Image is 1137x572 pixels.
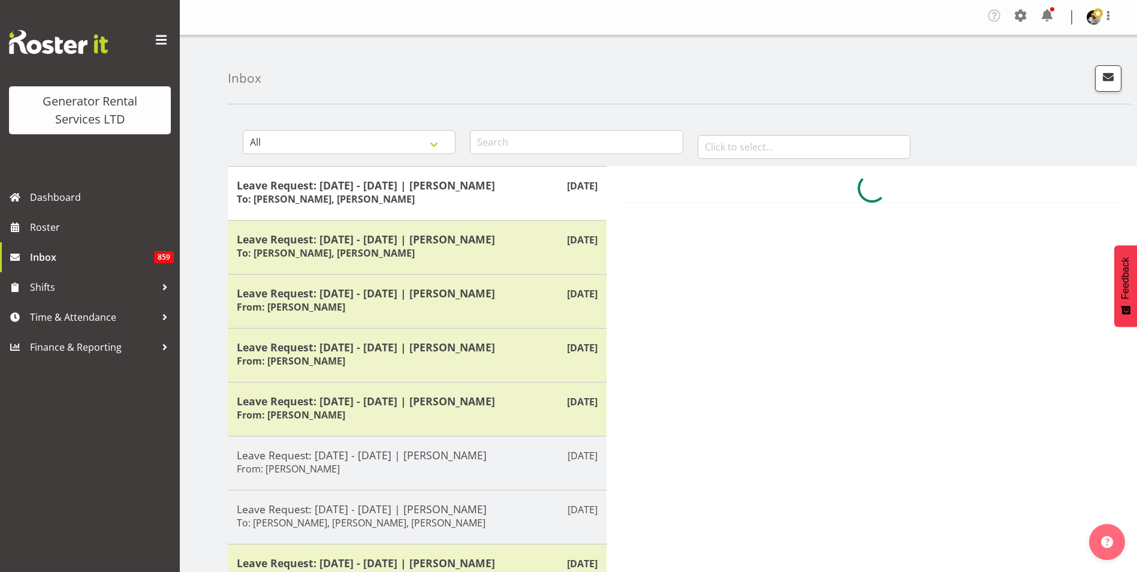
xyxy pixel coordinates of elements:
[228,71,261,85] h4: Inbox
[237,233,598,246] h5: Leave Request: [DATE] - [DATE] | [PERSON_NAME]
[30,188,174,206] span: Dashboard
[30,338,156,356] span: Finance & Reporting
[237,556,598,570] h5: Leave Request: [DATE] - [DATE] | [PERSON_NAME]
[237,341,598,354] h5: Leave Request: [DATE] - [DATE] | [PERSON_NAME]
[567,179,598,193] p: [DATE]
[567,233,598,247] p: [DATE]
[237,502,598,516] h5: Leave Request: [DATE] - [DATE] | [PERSON_NAME]
[1114,245,1137,327] button: Feedback - Show survey
[154,251,174,263] span: 859
[237,517,485,529] h6: To: [PERSON_NAME], [PERSON_NAME], [PERSON_NAME]
[237,193,415,205] h6: To: [PERSON_NAME], [PERSON_NAME]
[237,409,345,421] h6: From: [PERSON_NAME]
[1120,257,1131,299] span: Feedback
[237,448,598,462] h5: Leave Request: [DATE] - [DATE] | [PERSON_NAME]
[30,278,156,296] span: Shifts
[568,502,598,517] p: [DATE]
[567,341,598,355] p: [DATE]
[237,395,598,408] h5: Leave Request: [DATE] - [DATE] | [PERSON_NAME]
[237,247,415,259] h6: To: [PERSON_NAME], [PERSON_NAME]
[30,308,156,326] span: Time & Attendance
[1101,536,1113,548] img: help-xxl-2.png
[30,218,174,236] span: Roster
[237,179,598,192] h5: Leave Request: [DATE] - [DATE] | [PERSON_NAME]
[237,301,345,313] h6: From: [PERSON_NAME]
[567,287,598,301] p: [DATE]
[698,135,910,159] input: Click to select...
[567,395,598,409] p: [DATE]
[1087,10,1101,25] img: andrew-crenfeldtab2e0c3de70d43fd7286f7b271d34304.png
[21,92,159,128] div: Generator Rental Services LTD
[470,130,683,154] input: Search
[567,556,598,571] p: [DATE]
[237,355,345,367] h6: From: [PERSON_NAME]
[237,287,598,300] h5: Leave Request: [DATE] - [DATE] | [PERSON_NAME]
[237,463,340,475] h6: From: [PERSON_NAME]
[30,248,154,266] span: Inbox
[568,448,598,463] p: [DATE]
[9,30,108,54] img: Rosterit website logo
